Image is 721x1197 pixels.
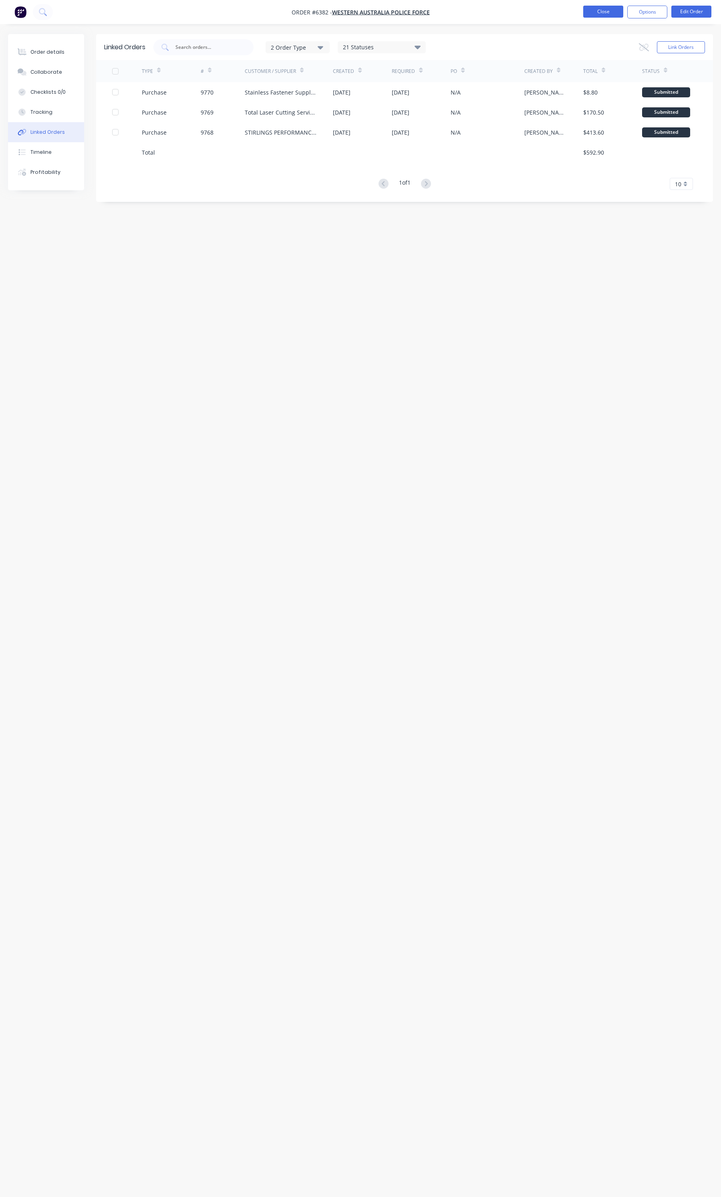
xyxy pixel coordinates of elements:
[104,42,145,52] div: Linked Orders
[333,68,354,75] div: Created
[671,6,711,18] button: Edit Order
[201,108,213,117] div: 9769
[201,128,213,137] div: 9768
[583,68,598,75] div: Total
[8,82,84,102] button: Checklists 0/0
[30,129,65,136] div: Linked Orders
[333,128,350,137] div: [DATE]
[642,68,660,75] div: Status
[8,62,84,82] button: Collaborate
[142,88,167,97] div: Purchase
[583,6,623,18] button: Close
[175,43,241,51] input: Search orders...
[392,128,409,137] div: [DATE]
[8,102,84,122] button: Tracking
[333,108,350,117] div: [DATE]
[8,142,84,162] button: Timeline
[399,178,411,190] div: 1 of 1
[642,107,690,117] div: Submitted
[642,127,690,137] div: Submitted
[675,180,681,188] span: 10
[333,88,350,97] div: [DATE]
[8,122,84,142] button: Linked Orders
[245,128,317,137] div: STIRLINGS PERFORMANCE STEELS
[451,88,461,97] div: N/A
[583,88,598,97] div: $8.80
[451,128,461,137] div: N/A
[271,43,324,51] div: 2 Order Type
[627,6,667,18] button: Options
[245,88,317,97] div: Stainless Fastener Supplies
[142,68,153,75] div: TYPE
[524,128,567,137] div: [PERSON_NAME]
[392,88,409,97] div: [DATE]
[30,69,62,76] div: Collaborate
[524,68,553,75] div: Created By
[201,68,204,75] div: #
[142,128,167,137] div: Purchase
[524,88,567,97] div: [PERSON_NAME]
[30,169,60,176] div: Profitability
[657,41,705,53] button: Link Orders
[30,149,52,156] div: Timeline
[30,48,64,56] div: Order details
[8,162,84,182] button: Profitability
[524,108,567,117] div: [PERSON_NAME]
[338,43,425,52] div: 21 Statuses
[451,108,461,117] div: N/A
[392,68,415,75] div: Required
[642,87,690,97] div: Submitted
[583,148,604,157] div: $592.90
[8,42,84,62] button: Order details
[14,6,26,18] img: Factory
[583,108,604,117] div: $170.50
[392,108,409,117] div: [DATE]
[245,108,317,117] div: Total Laser Cutting Services
[142,148,155,157] div: Total
[30,109,52,116] div: Tracking
[201,88,213,97] div: 9770
[451,68,457,75] div: PO
[292,8,332,16] span: Order #6382 -
[266,41,330,53] button: 2 Order Type
[583,128,604,137] div: $413.60
[332,8,430,16] a: Western Australia Police Force
[245,68,296,75] div: Customer / Supplier
[30,89,66,96] div: Checklists 0/0
[142,108,167,117] div: Purchase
